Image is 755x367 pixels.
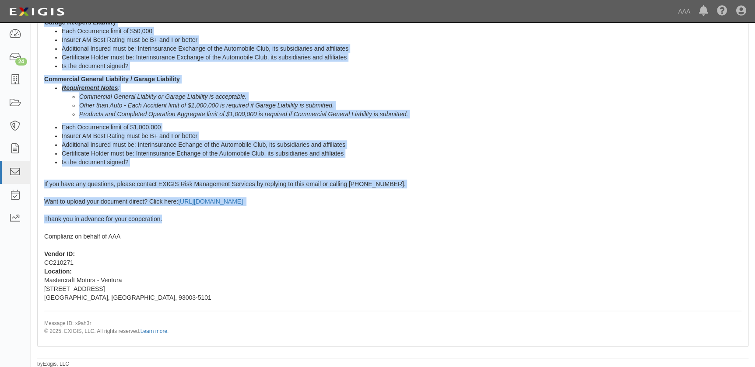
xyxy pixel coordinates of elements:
li: : [62,83,741,118]
li: Other than Auto - Each Accident limit of $1,000,000 is required if Garage Liability is submitted. [79,101,741,110]
p: Message ID: x9ah3r © 2025, EXIGIS, LLC. All rights reserved. [44,320,741,335]
img: logo-5460c22ac91f19d4615b14bd174203de0afe785f0fc80cf4dbbc73dc1793850b.png [7,4,67,20]
a: Learn more. [140,328,169,334]
li: Additional Insured must be: Interinsurance Exchange of the Automobile Club, its subsidiaries and ... [62,44,741,53]
li: Insurer AM Best Rating must be B+ and I or better [62,132,741,140]
li: Products and Completed Operation Aggregate limit of $1,000,000 is required if Commercial General ... [79,110,741,118]
u: Requirement Notes [62,84,118,91]
li: Certificate Holder must be: Interinsurance Echange of the Automobile Club, its subsidiaries and a... [62,149,741,158]
div: 24 [15,58,27,66]
li: Additional Insured must be: Interinsurance Echange of the Automobile Club, its subsidiaries and a... [62,140,741,149]
a: AAA [674,3,695,20]
strong: Commercial General Liability / Garage Liability [44,76,180,83]
li: Is the document signed? [62,62,741,70]
li: Certificate Holder must be: Interinsurance Exchange of the Automobile Club, its subsidiaries and ... [62,53,741,62]
li: Insurer AM Best Rating must be B+ and I or better [62,35,741,44]
b: Location: [44,268,72,275]
b: Vendor ID: [44,250,75,257]
li: Each Occurrence limit of $1,000,000 [62,123,741,132]
a: [URL][DOMAIN_NAME] [178,198,243,205]
i: Help Center - Complianz [717,6,727,17]
a: Exigis, LLC [43,361,69,367]
li: Commercial General Liablity or Garage Liability is acceptable. [79,92,741,101]
li: Is the document signed? [62,158,741,166]
li: Each Occurrence limit of $50,000 [62,27,741,35]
